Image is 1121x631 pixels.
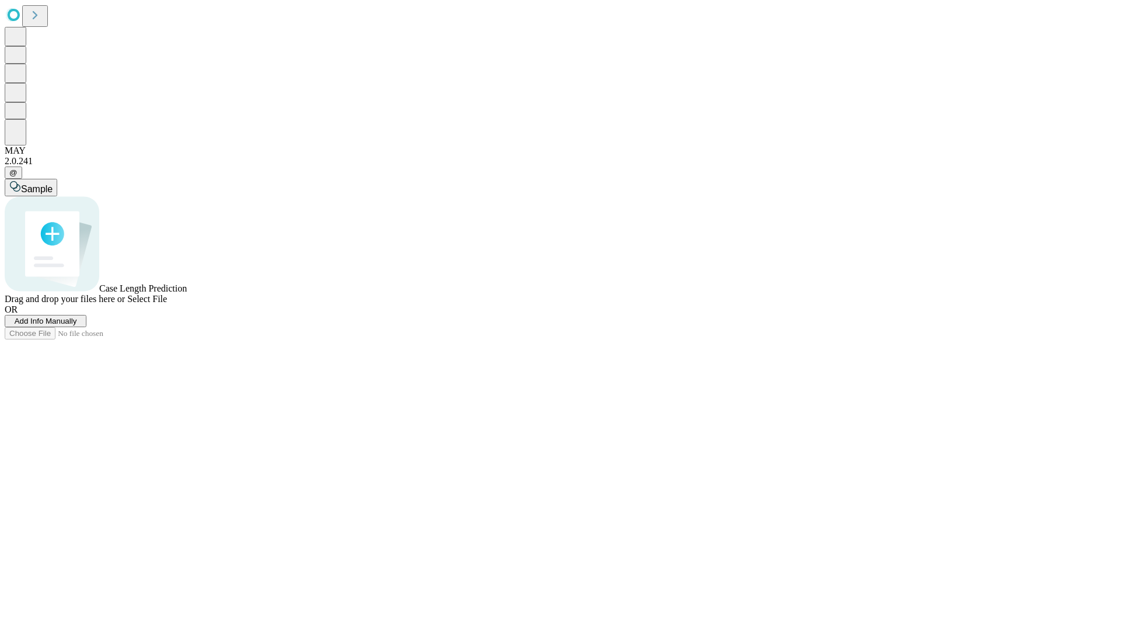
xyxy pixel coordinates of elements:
span: @ [9,168,18,177]
span: Select File [127,294,167,304]
span: Add Info Manually [15,317,77,325]
div: MAY [5,145,1116,156]
button: Add Info Manually [5,315,86,327]
div: 2.0.241 [5,156,1116,167]
span: Sample [21,184,53,194]
button: Sample [5,179,57,196]
button: @ [5,167,22,179]
span: Drag and drop your files here or [5,294,125,304]
span: OR [5,304,18,314]
span: Case Length Prediction [99,283,187,293]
